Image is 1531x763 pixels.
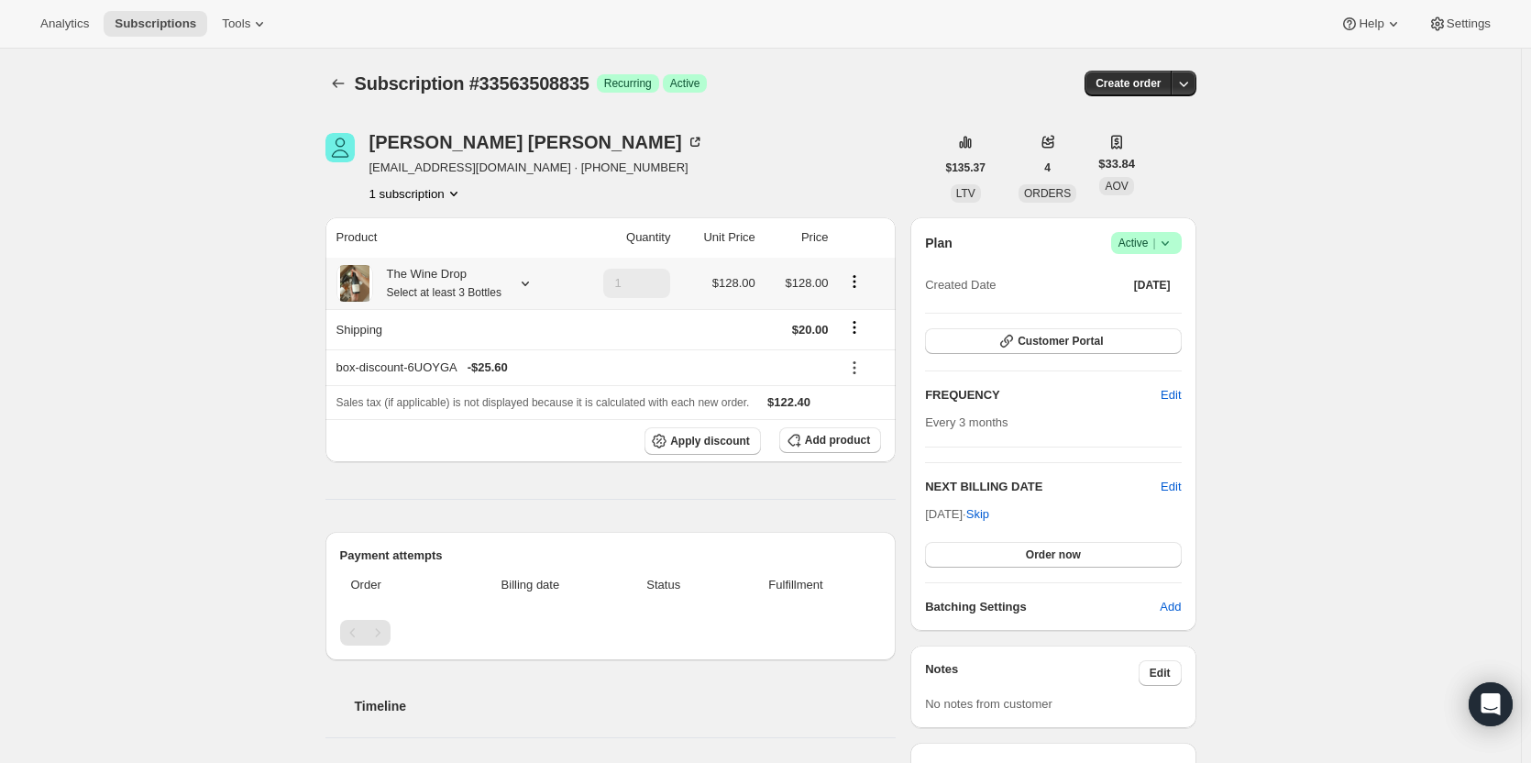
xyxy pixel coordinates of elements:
[676,217,760,258] th: Unit Price
[336,396,750,409] span: Sales tax (if applicable) is not displayed because it is calculated with each new order.
[1139,660,1182,686] button: Edit
[644,427,761,455] button: Apply discount
[935,155,997,181] button: $135.37
[1152,236,1155,250] span: |
[325,217,571,258] th: Product
[925,697,1052,711] span: No notes from customer
[925,328,1181,354] button: Customer Portal
[1024,187,1071,200] span: ORDERS
[1149,592,1192,622] button: Add
[1096,76,1161,91] span: Create order
[115,17,196,31] span: Subscriptions
[925,234,953,252] h2: Plan
[670,76,700,91] span: Active
[325,133,355,162] span: Michelle Doucet
[925,660,1139,686] h3: Notes
[670,434,750,448] span: Apply discount
[925,542,1181,568] button: Order now
[1359,17,1383,31] span: Help
[1044,160,1051,175] span: 4
[222,17,250,31] span: Tools
[925,276,996,294] span: Created Date
[336,359,829,377] div: box-discount-6UOYGA
[455,576,606,594] span: Billing date
[1105,180,1128,193] span: AOV
[712,276,755,290] span: $128.00
[1085,71,1172,96] button: Create order
[1161,478,1181,496] button: Edit
[104,11,207,37] button: Subscriptions
[325,309,571,349] th: Shipping
[1150,381,1192,410] button: Edit
[840,271,869,292] button: Product actions
[767,395,810,409] span: $122.40
[1447,17,1491,31] span: Settings
[355,697,897,715] h2: Timeline
[1417,11,1502,37] button: Settings
[617,576,710,594] span: Status
[1026,547,1081,562] span: Order now
[373,265,501,302] div: The Wine Drop
[211,11,280,37] button: Tools
[340,565,450,605] th: Order
[840,317,869,337] button: Shipping actions
[1033,155,1062,181] button: 4
[604,76,652,91] span: Recurring
[29,11,100,37] button: Analytics
[1150,666,1171,680] span: Edit
[387,286,501,299] small: Select at least 3 Bottles
[571,217,677,258] th: Quantity
[955,500,1000,529] button: Skip
[1123,272,1182,298] button: [DATE]
[1118,234,1174,252] span: Active
[779,427,881,453] button: Add product
[792,323,829,337] span: $20.00
[925,415,1008,429] span: Every 3 months
[325,71,351,96] button: Subscriptions
[355,73,589,94] span: Subscription #33563508835
[1134,278,1171,293] span: [DATE]
[721,576,870,594] span: Fulfillment
[340,547,882,565] h2: Payment attempts
[1018,334,1103,348] span: Customer Portal
[1469,682,1513,726] div: Open Intercom Messenger
[369,159,704,177] span: [EMAIL_ADDRESS][DOMAIN_NAME] · [PHONE_NUMBER]
[340,620,882,646] nav: Pagination
[925,386,1161,404] h2: FREQUENCY
[805,433,870,448] span: Add product
[946,160,986,175] span: $135.37
[1160,598,1181,616] span: Add
[369,184,463,203] button: Product actions
[1098,155,1135,173] span: $33.84
[925,478,1161,496] h2: NEXT BILLING DATE
[956,187,975,200] span: LTV
[1329,11,1413,37] button: Help
[369,133,704,151] div: [PERSON_NAME] [PERSON_NAME]
[761,217,834,258] th: Price
[966,505,989,524] span: Skip
[925,507,989,521] span: [DATE] ·
[925,598,1160,616] h6: Batching Settings
[786,276,829,290] span: $128.00
[1161,386,1181,404] span: Edit
[40,17,89,31] span: Analytics
[468,359,508,377] span: - $25.60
